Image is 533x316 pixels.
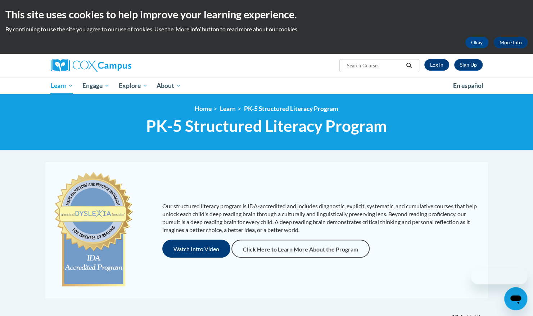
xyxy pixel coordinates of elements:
span: En español [453,82,483,89]
a: Learn [46,77,78,94]
a: Engage [78,77,114,94]
a: Learn [220,105,236,112]
img: c477cda6-e343-453b-bfce-d6f9e9818e1c.png [53,169,135,291]
span: About [157,81,181,90]
a: Register [454,59,483,71]
iframe: Message from company [471,268,527,284]
a: En español [448,78,488,93]
img: Cox Campus [51,59,131,72]
iframe: Button to launch messaging window [504,287,527,310]
a: Click Here to Learn More About the Program [231,240,370,258]
a: Home [195,105,212,112]
a: About [152,77,186,94]
a: Explore [114,77,152,94]
h2: This site uses cookies to help improve your learning experience. [5,7,528,22]
div: Main menu [40,77,493,94]
input: Search Courses [346,61,403,70]
p: By continuing to use the site you agree to our use of cookies. Use the ‘More info’ button to read... [5,25,528,33]
a: More Info [494,37,528,48]
a: PK-5 Structured Literacy Program [244,105,338,112]
span: Engage [82,81,109,90]
span: Explore [119,81,148,90]
span: PK-5 Structured Literacy Program [146,116,387,135]
a: Log In [424,59,449,71]
p: Our structured literacy program is IDA-accredited and includes diagnostic, explicit, systematic, ... [162,202,481,234]
button: Watch Intro Video [162,240,230,258]
a: Cox Campus [51,59,188,72]
button: Search [403,61,414,70]
button: Okay [465,37,488,48]
span: Learn [50,81,73,90]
